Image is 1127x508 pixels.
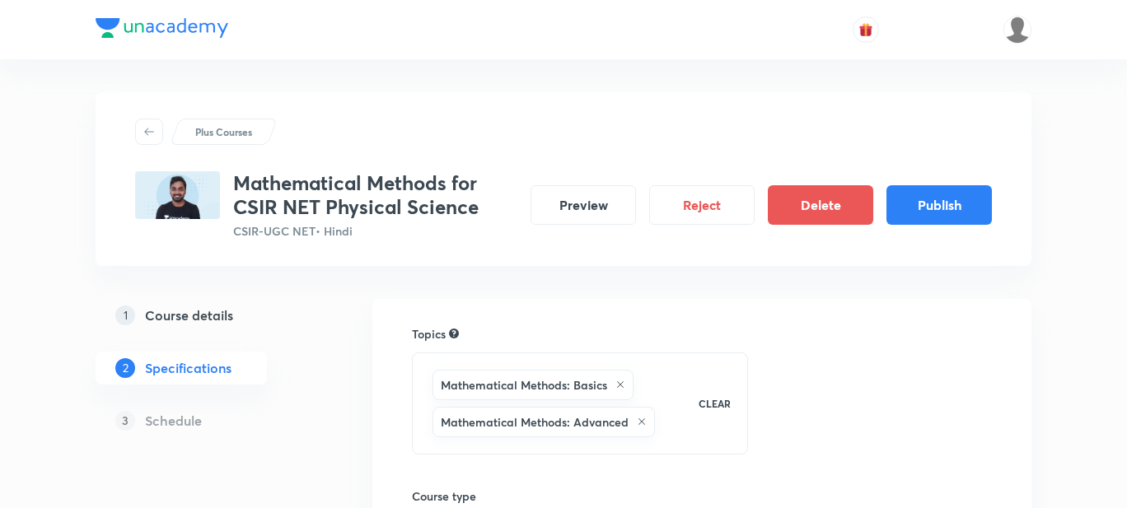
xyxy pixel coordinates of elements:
div: Search for topics [449,326,459,341]
a: Company Logo [96,18,228,42]
p: 2 [115,358,135,378]
button: avatar [853,16,879,43]
img: 0E036C68-B9D6-4A6B-AC2E-3CD12E5868C1_plus.png [135,171,220,219]
p: 3 [115,411,135,431]
h6: Mathematical Methods: Basics [441,376,607,394]
button: Publish [886,185,992,225]
h5: Specifications [145,358,231,378]
img: Company Logo [96,18,228,38]
h6: Mathematical Methods: Advanced [441,413,629,431]
img: avatar [858,22,873,37]
p: CSIR-UGC NET • Hindi [233,222,517,240]
p: 1 [115,305,135,325]
h6: Topics [412,325,446,343]
h6: Course type [412,487,748,505]
button: Reject [649,185,755,225]
button: Preview [531,185,636,225]
p: CLEAR [699,396,731,411]
img: Aamir Yousuf [1003,16,1031,44]
h5: Schedule [145,411,202,431]
a: 1Course details [96,299,320,332]
p: Plus Courses [195,124,252,139]
button: Delete [768,185,873,225]
h5: Course details [145,305,233,325]
h3: Mathematical Methods for CSIR NET Physical Science [233,171,517,219]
